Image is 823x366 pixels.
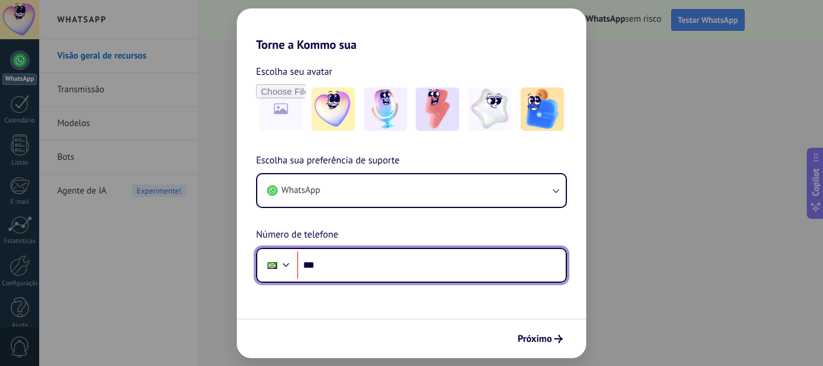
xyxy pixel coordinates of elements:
img: -4.jpeg [468,87,512,131]
button: Próximo [512,329,568,349]
span: Escolha sua preferência de suporte [256,153,399,169]
span: WhatsApp [281,185,320,197]
img: -1.jpeg [311,87,355,131]
h2: Torne a Kommo sua [237,8,586,52]
span: Escolha seu avatar [256,64,333,80]
button: WhatsApp [257,174,566,207]
span: Número de telefone [256,227,338,243]
img: -3.jpeg [416,87,459,131]
div: Brazil: + 55 [261,253,284,278]
img: -5.jpeg [521,87,564,131]
img: -2.jpeg [364,87,407,131]
span: Próximo [518,335,552,343]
